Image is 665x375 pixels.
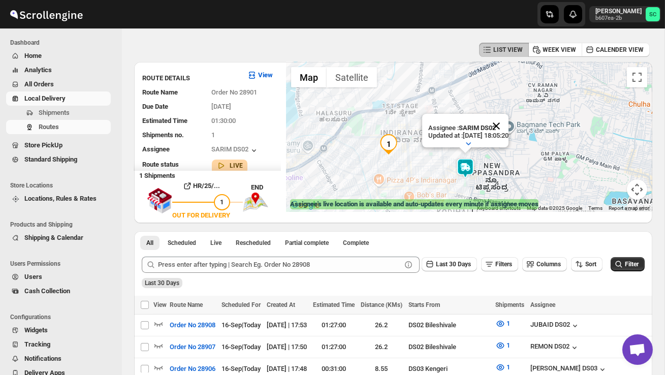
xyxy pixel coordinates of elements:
span: Filter [625,261,639,268]
button: JUBAID DS02 [530,321,580,331]
button: REMON DS02 [530,342,580,353]
span: Cash Collection [24,287,70,295]
div: [DATE] | 17:53 [267,320,307,330]
span: Order No 28906 [170,364,215,374]
span: CALENDER VIEW [596,46,644,54]
span: Assignee [530,301,555,308]
span: Columns [536,261,561,268]
button: Home [6,49,111,63]
span: 1 [506,341,510,349]
span: Tracking [24,340,50,348]
button: Cash Collection [6,284,111,298]
span: Distance (KMs) [361,301,402,308]
span: Routes [39,123,59,131]
div: OUT FOR DELIVERY [172,210,230,221]
div: 26.2 [361,320,402,330]
button: Users [6,270,111,284]
span: Store PickUp [24,141,62,149]
span: Rescheduled [236,239,271,247]
span: Partial complete [285,239,329,247]
p: b607ea-2b [595,15,642,21]
img: trip_end.png [243,193,268,212]
button: Sort [571,257,603,271]
button: Locations, Rules & Rates [6,192,111,206]
div: [DATE] | 17:48 [267,364,307,374]
span: Store Locations [10,181,115,190]
button: HR/25/... [172,178,230,194]
button: Show satellite imagery [327,67,377,87]
span: Order No 28901 [212,88,258,96]
span: Shipping & Calendar [24,234,83,241]
div: DS02 Bileshivale [408,342,489,352]
span: 01:30:00 [212,117,236,124]
button: User menu [589,6,661,22]
span: All [146,239,153,247]
span: Shipments [39,109,70,116]
button: Notifications [6,352,111,366]
button: Tracking [6,337,111,352]
button: 1 [489,316,516,332]
button: 1 [489,337,516,354]
button: Map camera controls [627,179,647,200]
button: [PERSON_NAME] DS03 [530,364,608,374]
span: Starts From [408,301,440,308]
span: Route status [142,161,179,168]
span: 16-Sep | Today [221,343,261,351]
span: Sort [585,261,596,268]
button: View [241,67,279,83]
span: Due Date [142,103,168,110]
span: 1 [220,198,224,206]
span: Locations, Rules & Rates [24,195,97,202]
button: Widgets [6,323,111,337]
div: END [251,182,281,193]
button: Order No 28907 [164,339,221,355]
span: Scheduled [168,239,196,247]
span: Complete [343,239,369,247]
b: LIVE [230,162,243,169]
span: 16-Sep | Today [221,321,261,329]
span: Standard Shipping [24,155,77,163]
span: Route Name [142,88,178,96]
span: Last 30 Days [145,279,179,287]
text: SC [649,11,656,18]
span: LIST VIEW [493,46,523,54]
p: Updated at : [DATE] 18:05:20 [428,132,509,139]
span: Local Delivery [24,95,66,102]
div: 01:27:00 [313,320,355,330]
div: 1 [378,134,399,154]
button: SARIM DS02 [212,145,259,155]
label: Assignee's live location is available and auto-updates every minute if assignee moves [290,199,539,209]
span: Shipments [495,301,524,308]
span: Sanjay chetri [646,7,660,21]
a: Terms (opens in new tab) [588,205,603,211]
span: Analytics [24,66,52,74]
button: All Orders [6,77,111,91]
button: Order No 28908 [164,317,221,333]
a: Open this area in Google Maps (opens a new window) [289,199,322,212]
span: Widgets [24,326,48,334]
b: View [258,71,273,79]
img: shop.svg [147,181,172,221]
b: 1 Shipments [134,167,175,179]
span: 1 [506,320,510,327]
span: Notifications [24,355,61,362]
span: Scheduled For [221,301,261,308]
input: Press enter after typing | Search Eg. Order No 28908 [158,257,401,273]
div: 8.55 [361,364,402,374]
button: Shipments [6,106,111,120]
button: Show street map [291,67,327,87]
div: DS02 Bileshivale [408,320,489,330]
button: Filter [611,257,645,271]
button: WEEK VIEW [528,43,582,57]
button: Columns [522,257,567,271]
span: [DATE] [212,103,232,110]
button: Routes [6,120,111,134]
span: Estimated Time [142,117,187,124]
span: Filters [495,261,512,268]
span: 1 [212,131,215,139]
span: Products and Shipping [10,221,115,229]
button: LIST VIEW [479,43,529,57]
button: All routes [140,236,160,250]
